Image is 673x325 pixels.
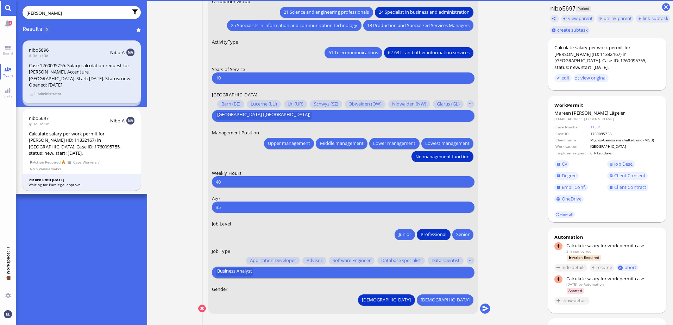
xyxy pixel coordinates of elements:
[554,297,590,305] button: show details
[550,15,559,23] button: Copy ticket nibo5697 link to clipboard
[362,296,411,304] span: [DEMOGRAPHIC_DATA]
[555,150,589,156] td: Employer request
[231,22,357,29] span: 25 Specialists in information and communication technology
[29,159,61,165] span: Action Required
[302,257,326,265] button: Advisor
[310,100,342,108] button: Schwyz (SZ)
[217,269,252,276] span: Business Analyst
[328,49,378,56] span: 61 Telecommunications
[554,160,569,168] a: CV
[320,140,363,147] span: Middle management
[411,151,473,162] button: No management function
[421,296,470,304] span: [DEMOGRAPHIC_DATA]
[590,144,660,149] td: [GEOGRAPHIC_DATA]
[607,172,647,180] a: Client Consent
[421,231,446,238] span: Professional
[26,9,128,17] input: Enter query or press / to filter
[363,20,473,31] button: 13 Production and Specialized Services Managers
[212,91,257,98] span: [GEOGRAPHIC_DATA]
[329,257,375,265] button: Software Engineer
[555,124,589,130] td: Case Number
[550,26,590,34] button: create subtask
[388,100,430,108] button: Nidwalden (NW)
[98,159,100,165] span: /
[29,166,63,172] span: Airin Pandiamakkal
[554,184,587,191] a: Empl. Conf.
[614,184,646,190] span: Client Contract
[29,47,49,53] a: nibo5696
[379,8,470,16] span: 24 Specialist in business and administration
[398,231,411,238] span: Junior
[5,274,11,290] span: 💼 Workspace: IT
[590,150,660,156] td: CH-120 days
[1,51,15,56] span: Board
[566,249,579,254] span: 3m ago
[555,137,589,143] td: Client name
[280,7,373,18] button: 21 Science and engineering professionals
[217,100,244,108] button: Bern (BE)
[554,195,584,203] a: OneDrive
[217,112,310,120] span: [GEOGRAPHIC_DATA] ([GEOGRAPHIC_DATA])
[29,130,134,157] div: Calculate salary per work permit for [PERSON_NAME] (ID: 11332167) in [GEOGRAPHIC_DATA]. Case ID: ...
[576,6,591,12] span: Parked
[367,22,470,29] span: 13 Production and Specialized Services Managers
[388,49,470,56] span: 62-63 IT and other information services
[212,286,228,292] span: Gender
[110,117,125,124] span: Nibo A
[212,221,231,227] span: Job Level
[579,282,583,287] span: by
[198,305,206,312] button: Cancel
[212,195,220,202] span: Age
[452,229,473,240] button: Senior
[562,172,577,179] span: Degree
[314,102,338,107] span: Schwyz (SZ)
[566,242,660,249] div: Calculate salary for work permit case
[73,159,97,165] span: Case Workers
[590,125,601,129] a: 11391
[636,15,670,23] task-group-action-menu: link subtask
[29,182,134,187] div: Waiting for Paralegal approval
[614,172,646,179] span: Client Consent
[247,100,281,108] button: Lucerne (LU)
[548,5,575,13] h1: nibo5697
[29,177,134,183] div: Parked until [DATE]
[643,15,668,21] span: link subtask
[554,74,572,82] button: edit
[2,94,14,98] span: Stats
[44,26,50,33] span: 2
[567,255,601,261] span: Action Required
[567,288,584,294] span: Aborted
[212,248,230,254] span: Job Type
[554,264,587,272] button: hide details
[29,121,40,126] span: 3d
[283,100,307,108] button: Uri (UR)
[369,138,419,149] button: Lower management
[29,53,40,58] span: 3d
[584,282,604,287] span: automation@bluelakelegal.com
[572,110,625,116] span: [PERSON_NAME] Lägeler
[597,15,634,23] button: unlink parent
[607,160,635,168] a: Job Desc.
[345,100,385,108] button: Obwalden (OW)
[375,7,473,18] button: 24 Specialist in business and administration
[288,102,303,107] span: Uri (UR)
[381,258,421,264] span: Database specialist
[585,249,591,254] span: elena.pascarelli@bluelakelegal.com
[417,294,473,306] button: [DEMOGRAPHIC_DATA]
[126,117,134,125] img: NA
[9,21,12,25] span: 4
[227,20,361,31] button: 25 Specialists in information and communication technology
[29,115,49,121] a: nibo5697
[554,116,660,121] dd: [EMAIL_ADDRESS][DOMAIN_NAME]
[306,258,322,264] span: Advisor
[561,15,595,23] button: view parent
[555,144,589,149] td: Work canton
[216,112,312,120] button: [GEOGRAPHIC_DATA] ([GEOGRAPHIC_DATA])
[425,140,470,147] span: Lowest management
[29,62,134,88] div: Case 1760095755: Salary calculation request for [PERSON_NAME], Accenture, [GEOGRAPHIC_DATA]. Star...
[616,264,639,271] button: abort
[431,258,459,264] span: Data scientist
[212,66,245,72] span: Years of Service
